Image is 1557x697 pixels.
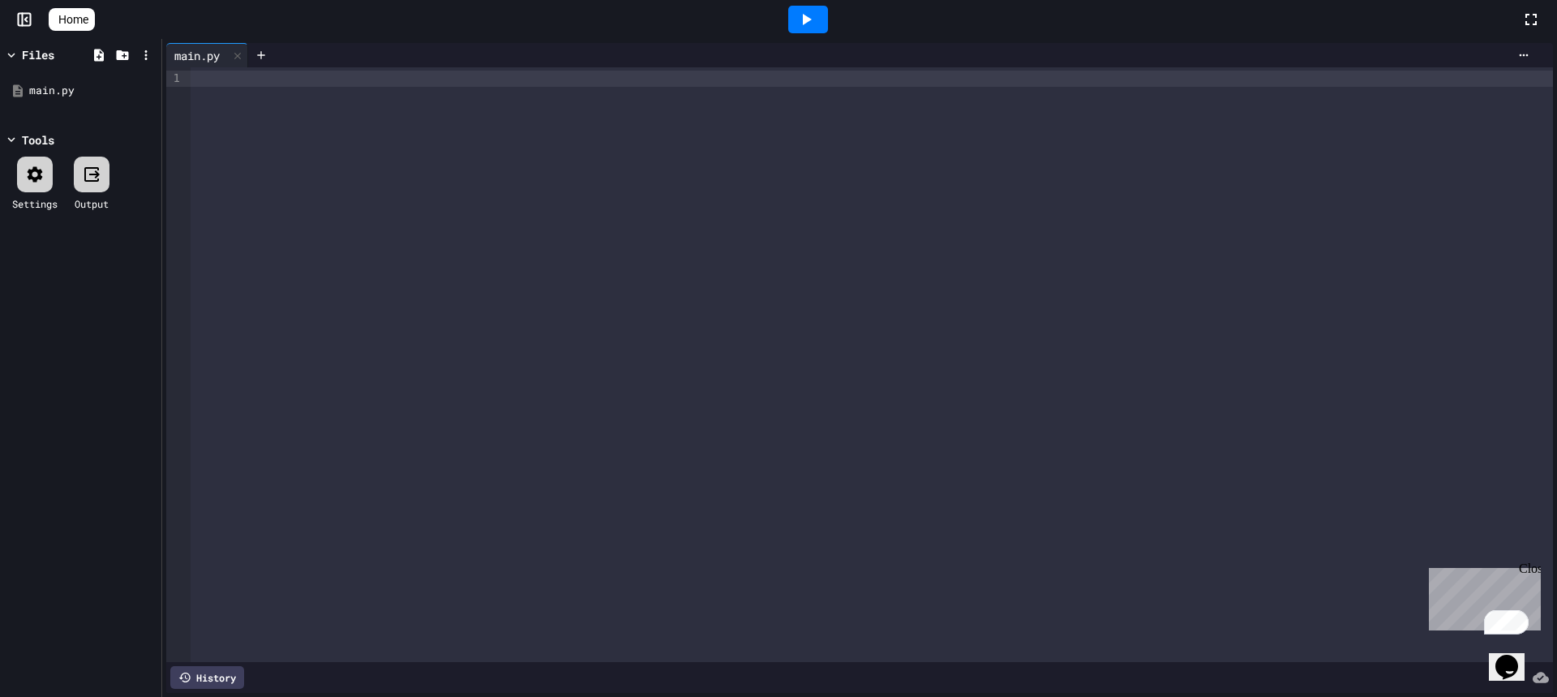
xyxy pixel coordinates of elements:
a: Home [49,8,95,31]
iframe: chat widget [1422,561,1541,630]
div: Settings [12,196,58,211]
span: Home [58,11,88,28]
iframe: chat widget [1489,632,1541,681]
div: main.py [166,47,228,64]
div: History [170,666,244,689]
div: main.py [29,83,156,99]
div: To enrich screen reader interactions, please activate Accessibility in Grammarly extension settings [191,67,1553,662]
div: Files [22,46,54,63]
div: Chat with us now!Close [6,6,112,103]
div: Tools [22,131,54,148]
div: Output [75,196,109,211]
div: 1 [166,71,182,87]
div: main.py [166,43,248,67]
